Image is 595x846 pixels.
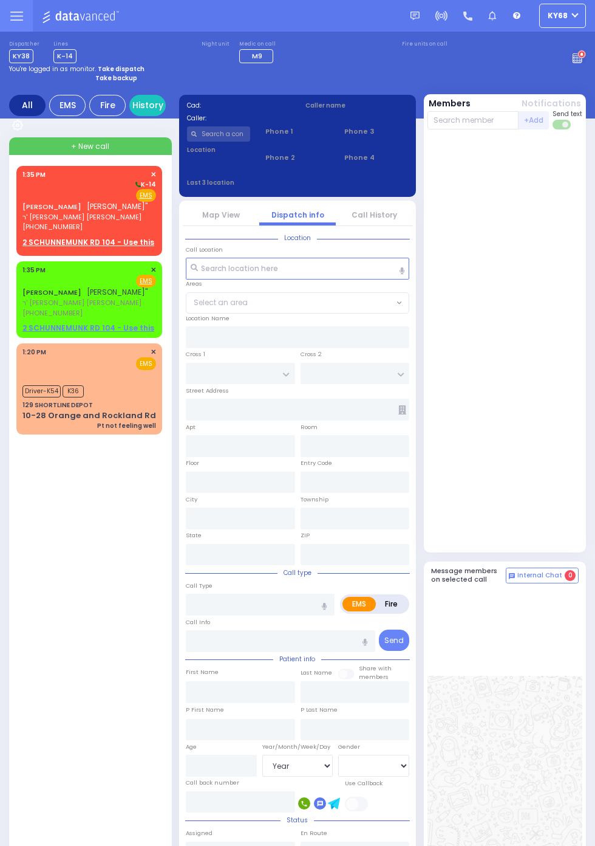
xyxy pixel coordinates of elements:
[517,571,562,580] span: Internal Chat
[97,421,156,430] div: Pt not feeling well
[22,323,154,333] u: 2 SCHUNNEMUNK RD 104 - Use this
[262,743,333,751] div: Year/Month/Week/Day
[186,582,212,590] label: Call Type
[522,97,581,110] button: Notifications
[186,387,229,395] label: Street Address
[187,114,290,123] label: Caller:
[151,170,156,180] span: ✕
[22,401,93,410] div: 129 SHORTLINE DEPOT
[506,568,579,583] button: Internal Chat 0
[427,111,519,129] input: Search member
[431,567,506,583] h5: Message members on selected call
[140,277,152,286] u: EMS
[136,357,156,370] span: EMS
[22,287,81,297] a: [PERSON_NAME]
[186,531,202,540] label: State
[539,4,586,28] button: ky68
[187,101,290,110] label: Cad:
[278,233,317,242] span: Location
[22,385,61,397] span: Driver-K54
[49,95,86,116] div: EMS
[552,109,582,119] span: Send text
[22,237,154,247] u: 2 SCHUNNEMUNK RD 104 - Use this
[22,212,148,222] span: ר' [PERSON_NAME] [PERSON_NAME]
[344,126,408,137] span: Phone 3
[301,531,310,540] label: ZIP
[95,74,137,83] strong: Take backup
[9,41,39,48] label: Dispatcher
[301,706,338,714] label: P Last Name
[187,178,298,187] label: Last 3 location
[352,210,397,220] a: Call History
[151,347,156,357] span: ✕
[22,170,46,179] span: 1:35 PM
[89,95,126,116] div: Fire
[548,10,568,21] span: ky68
[87,201,148,211] span: [PERSON_NAME]"
[301,829,327,837] label: En Route
[186,829,212,837] label: Assigned
[22,410,156,422] div: 10-28 Orange and Rockland Rd
[87,287,148,297] span: [PERSON_NAME]"
[186,668,219,676] label: First Name
[186,314,229,323] label: Location Name
[140,191,152,200] u: EMS
[301,669,332,677] label: Last Name
[379,630,409,651] button: Send
[509,573,515,579] img: comment-alt.png
[9,64,96,74] span: You're logged in as monitor.
[22,222,83,232] span: [PHONE_NUMBER]
[301,495,328,504] label: Township
[53,49,76,63] span: K-14
[9,95,46,116] div: All
[342,597,376,611] label: EMS
[265,126,329,137] span: Phone 1
[398,405,406,414] span: Other building occupants
[252,51,262,61] span: M9
[22,348,46,357] span: 1:20 PM
[202,41,229,48] label: Night unit
[565,570,576,581] span: 0
[186,743,197,751] label: Age
[186,423,195,432] label: Apt
[186,495,197,504] label: City
[410,12,420,21] img: message.svg
[187,126,251,142] input: Search a contact
[202,210,240,220] a: Map View
[273,655,321,664] span: Patient info
[301,350,322,359] label: Cross 2
[277,568,318,577] span: Call type
[129,95,166,116] a: History
[239,41,277,48] label: Medic on call
[186,350,205,359] label: Cross 1
[301,459,332,467] label: Entry Code
[375,597,407,611] label: Fire
[186,706,224,714] label: P First Name
[359,664,392,672] small: Share with
[186,246,223,254] label: Call Location
[22,202,81,211] a: [PERSON_NAME]
[186,459,199,467] label: Floor
[402,41,447,48] label: Fire units on call
[186,618,210,627] label: Call Info
[71,141,109,152] span: + New call
[151,265,156,275] span: ✕
[194,297,248,308] span: Select an area
[98,64,144,74] strong: Take dispatch
[345,779,382,788] label: Use Callback
[9,49,33,63] span: KY38
[134,180,156,189] span: K-14
[338,743,360,751] label: Gender
[22,308,83,318] span: [PHONE_NUMBER]
[63,385,84,397] span: K36
[359,673,389,681] span: members
[429,97,471,110] button: Members
[42,9,123,24] img: Logo
[344,153,408,163] span: Phone 4
[186,779,239,787] label: Call back number
[53,41,76,48] label: Lines
[187,145,251,154] label: Location
[265,153,329,163] span: Phone 2
[22,298,148,308] span: ר' [PERSON_NAME] [PERSON_NAME]
[186,258,409,280] input: Search location here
